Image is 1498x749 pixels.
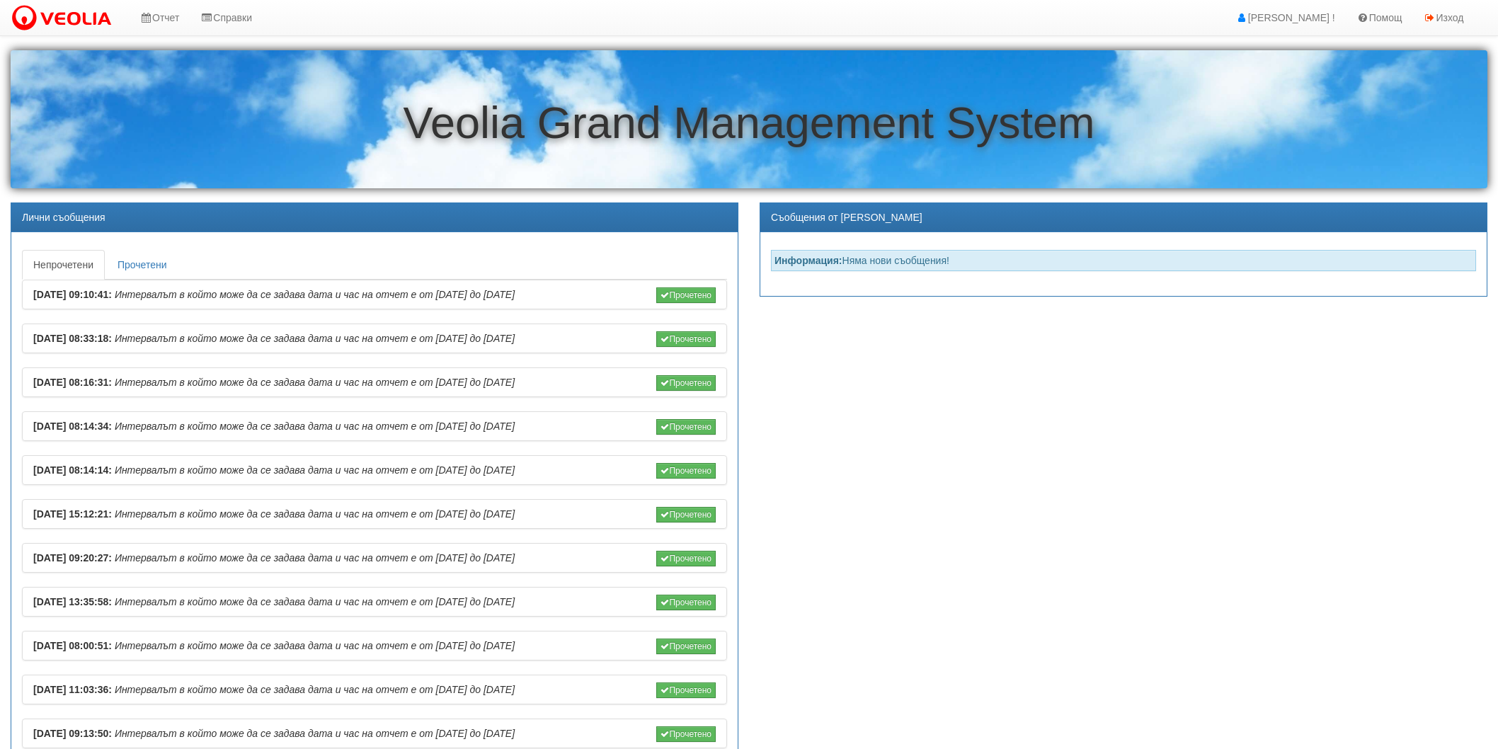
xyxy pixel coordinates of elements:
button: Прочетено [656,507,716,522]
b: [DATE] 08:14:34: [33,421,112,432]
b: [DATE] 08:33:18: [33,333,112,344]
div: Няма нови съобщения! [771,250,1476,271]
i: Интервалът в който може да се задава дата и час на отчет е от [DATE] до [DATE] [115,377,515,388]
i: Интервалът в който може да се задава дата и час на отчет е от [DATE] до [DATE] [115,289,515,300]
b: [DATE] 09:13:50: [33,728,112,739]
strong: Информация: [774,255,842,266]
button: Прочетено [656,419,716,435]
img: VeoliaLogo.png [11,4,118,33]
i: Интервалът в който може да се задава дата и час на отчет е от [DATE] до [DATE] [115,684,515,695]
i: Интервалът в който може да се задава дата и час на отчет е от [DATE] до [DATE] [115,640,515,651]
button: Прочетено [656,463,716,479]
a: Непрочетени [22,250,105,280]
i: Интервалът в който може да се задава дата и час на отчет е от [DATE] до [DATE] [115,728,515,739]
b: [DATE] 15:12:21: [33,508,112,520]
button: Прочетено [656,287,716,303]
b: [DATE] 09:20:27: [33,552,112,564]
i: Интервалът в който може да се задава дата и час на отчет е от [DATE] до [DATE] [115,421,515,432]
b: [DATE] 11:03:36: [33,684,112,695]
i: Интервалът в който може да се задава дата и час на отчет е от [DATE] до [DATE] [115,464,515,476]
div: Съобщения от [PERSON_NAME] [760,203,1487,232]
div: Лични съобщения [11,203,738,232]
a: Прочетени [106,250,178,280]
i: Интервалът в който може да се задава дата и час на отчет е от [DATE] до [DATE] [115,596,515,607]
i: Интервалът в който може да се задава дата и час на отчет е от [DATE] до [DATE] [115,333,515,344]
button: Прочетено [656,375,716,391]
b: [DATE] 08:16:31: [33,377,112,388]
button: Прочетено [656,726,716,742]
h1: Veolia Grand Management System [11,98,1487,147]
button: Прочетено [656,639,716,654]
button: Прочетено [656,331,716,347]
button: Прочетено [656,551,716,566]
i: Интервалът в който може да се задава дата и час на отчет е от [DATE] до [DATE] [115,508,515,520]
b: [DATE] 13:35:58: [33,596,112,607]
i: Интервалът в който може да се задава дата и час на отчет е от [DATE] до [DATE] [115,552,515,564]
b: [DATE] 09:10:41: [33,289,112,300]
button: Прочетено [656,682,716,698]
b: [DATE] 08:14:14: [33,464,112,476]
b: [DATE] 08:00:51: [33,640,112,651]
button: Прочетено [656,595,716,610]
